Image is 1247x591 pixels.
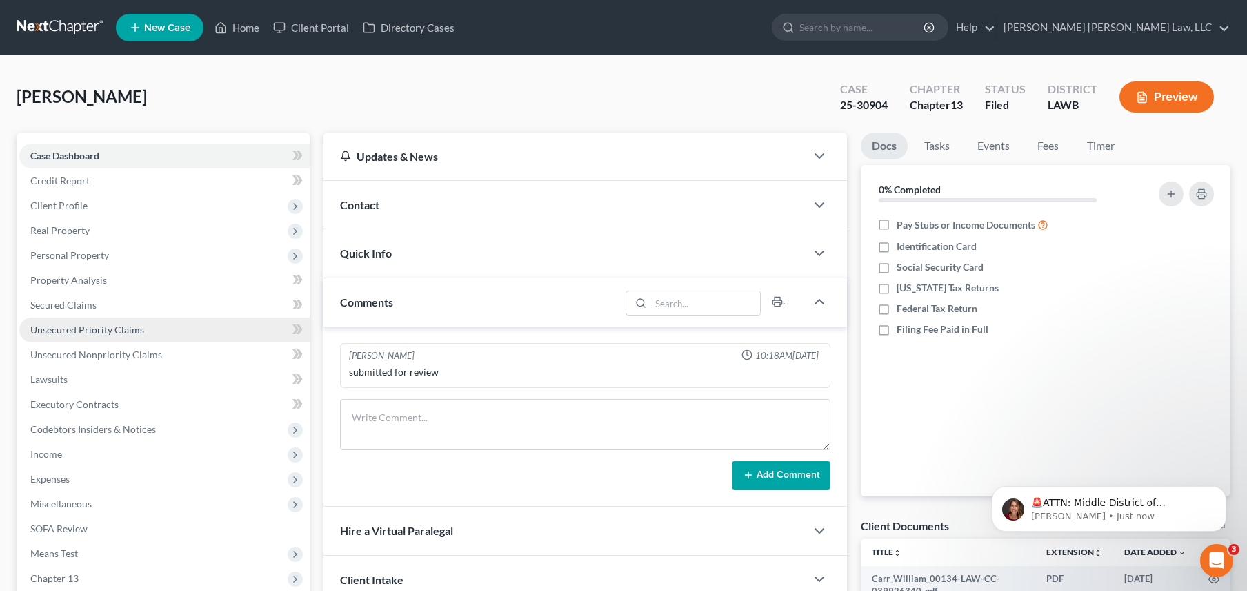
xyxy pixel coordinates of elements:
a: Lawsuits [19,367,310,392]
strong: 0% Completed [879,184,941,195]
span: Comments [340,295,393,309]
div: Chapter [910,97,963,113]
span: Real Property [30,224,90,236]
a: Directory Cases [356,15,461,40]
div: [PERSON_NAME] [349,349,415,362]
span: New Case [144,23,190,33]
div: Client Documents [861,519,949,533]
button: Preview [1119,81,1214,113]
div: 25-30904 [840,97,888,113]
i: unfold_more [893,549,901,557]
span: Secured Claims [30,299,97,311]
div: Chapter [910,81,963,97]
span: Lawsuits [30,374,68,385]
span: [PERSON_NAME] [17,86,147,106]
a: Docs [861,133,908,159]
iframe: Intercom live chat [1200,544,1233,577]
div: District [1048,81,1097,97]
a: Events [966,133,1021,159]
div: Status [985,81,1026,97]
div: submitted for review [349,365,821,379]
a: Secured Claims [19,293,310,318]
span: Federal Tax Return [897,302,977,316]
span: 10:18AM[DATE] [755,349,819,362]
a: Property Analysis [19,268,310,293]
iframe: Intercom notifications message [971,457,1247,554]
span: Quick Info [340,246,392,260]
button: Add Comment [732,461,830,490]
span: Codebtors Insiders & Notices [30,423,156,435]
a: Unsecured Nonpriority Claims [19,342,310,367]
span: Identification Card [897,240,977,253]
a: Client Portal [266,15,356,40]
a: Home [208,15,266,40]
span: [US_STATE] Tax Returns [897,281,999,295]
div: LAWB [1048,97,1097,113]
input: Search... [650,291,760,315]
span: Unsecured Priority Claims [30,324,144,336]
span: Chapter 13 [30,572,79,584]
a: Fees [1026,133,1070,159]
a: Help [949,15,995,40]
a: SOFA Review [19,516,310,541]
span: 3 [1228,544,1239,555]
span: Property Analysis [30,274,107,286]
a: Credit Report [19,168,310,193]
a: Timer [1076,133,1126,159]
a: Tasks [913,133,961,159]
span: Means Test [30,548,78,559]
span: Personal Property [30,249,109,261]
a: Titleunfold_more [872,547,901,557]
div: Filed [985,97,1026,113]
span: Client Intake [340,573,403,586]
span: Hire a Virtual Paralegal [340,524,453,537]
span: Miscellaneous [30,498,92,510]
span: Pay Stubs or Income Documents [897,218,1035,232]
div: Case [840,81,888,97]
span: Expenses [30,473,70,485]
a: Case Dashboard [19,144,310,168]
span: 13 [950,98,963,111]
a: Executory Contracts [19,392,310,417]
span: Unsecured Nonpriority Claims [30,349,162,360]
span: Client Profile [30,200,88,211]
span: SOFA Review [30,523,88,534]
span: Contact [340,198,379,211]
span: Credit Report [30,175,90,186]
a: [PERSON_NAME] [PERSON_NAME] Law, LLC [997,15,1230,40]
span: Income [30,448,62,460]
span: Case Dashboard [30,150,99,162]
span: Executory Contracts [30,398,119,410]
input: Search by name... [799,14,926,40]
span: Filing Fee Paid in Full [897,322,988,336]
div: Updates & News [340,149,789,164]
a: Unsecured Priority Claims [19,318,310,342]
span: Social Security Card [897,260,984,274]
